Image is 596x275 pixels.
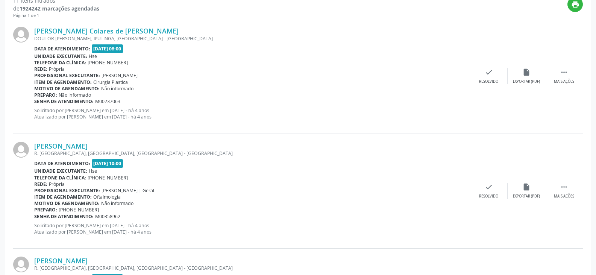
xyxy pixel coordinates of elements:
div: R. [GEOGRAPHIC_DATA], [GEOGRAPHIC_DATA], [GEOGRAPHIC_DATA] - [GEOGRAPHIC_DATA] [34,265,470,271]
a: [PERSON_NAME] [34,257,88,265]
div: Mais ações [554,194,574,199]
img: img [13,27,29,43]
b: Motivo de agendamento: [34,85,100,92]
span: [DATE] 08:00 [92,44,123,53]
i: check [485,183,493,191]
b: Telefone da clínica: [34,175,86,181]
span: Não informado [59,92,91,98]
a: [PERSON_NAME] Colares de [PERSON_NAME] [34,27,179,35]
span: Própria [49,66,65,72]
i:  [560,183,568,191]
b: Preparo: [34,92,57,98]
div: Página 1 de 1 [13,12,99,19]
b: Unidade executante: [34,168,87,174]
b: Item de agendamento: [34,194,92,200]
div: Exportar (PDF) [513,194,540,199]
span: Não informado [101,85,133,92]
img: img [13,142,29,158]
p: Solicitado por [PERSON_NAME] em [DATE] - há 4 anos Atualizado por [PERSON_NAME] em [DATE] - há 4 ... [34,222,470,235]
span: [DATE] 10:00 [92,159,123,168]
i: insert_drive_file [522,183,531,191]
div: R. [GEOGRAPHIC_DATA], [GEOGRAPHIC_DATA], [GEOGRAPHIC_DATA] - [GEOGRAPHIC_DATA] [34,150,470,156]
b: Rede: [34,181,47,187]
span: [PHONE_NUMBER] [59,207,99,213]
span: Não informado [101,200,133,207]
b: Senha de atendimento: [34,213,94,220]
img: img [13,257,29,272]
b: Data de atendimento: [34,46,90,52]
span: Cirurgia Plastica [93,79,128,85]
div: DOUTOR [PERSON_NAME], IPUTINGA, [GEOGRAPHIC_DATA] - [GEOGRAPHIC_DATA] [34,35,470,42]
span: [PERSON_NAME] | Geral [102,187,154,194]
i: print [571,0,579,9]
span: [PHONE_NUMBER] [88,59,128,66]
b: Unidade executante: [34,53,87,59]
b: Profissional executante: [34,187,100,194]
b: Rede: [34,66,47,72]
span: M00358962 [95,213,120,220]
span: Hse [89,168,97,174]
div: Resolvido [479,194,498,199]
i:  [560,68,568,76]
b: Motivo de agendamento: [34,200,100,207]
span: [PHONE_NUMBER] [88,175,128,181]
div: de [13,5,99,12]
div: Mais ações [554,79,574,84]
a: [PERSON_NAME] [34,142,88,150]
b: Telefone da clínica: [34,59,86,66]
b: Senha de atendimento: [34,98,94,105]
span: [PERSON_NAME] [102,72,138,79]
p: Solicitado por [PERSON_NAME] em [DATE] - há 4 anos Atualizado por [PERSON_NAME] em [DATE] - há 4 ... [34,107,470,120]
div: Resolvido [479,79,498,84]
span: M00237063 [95,98,120,105]
b: Profissional executante: [34,72,100,79]
i: insert_drive_file [522,68,531,76]
b: Preparo: [34,207,57,213]
span: Oftalmologia [93,194,121,200]
strong: 1924242 marcações agendadas [20,5,99,12]
b: Data de atendimento: [34,160,90,167]
span: Própria [49,181,65,187]
b: Item de agendamento: [34,79,92,85]
i: check [485,68,493,76]
div: Exportar (PDF) [513,79,540,84]
span: Hse [89,53,97,59]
